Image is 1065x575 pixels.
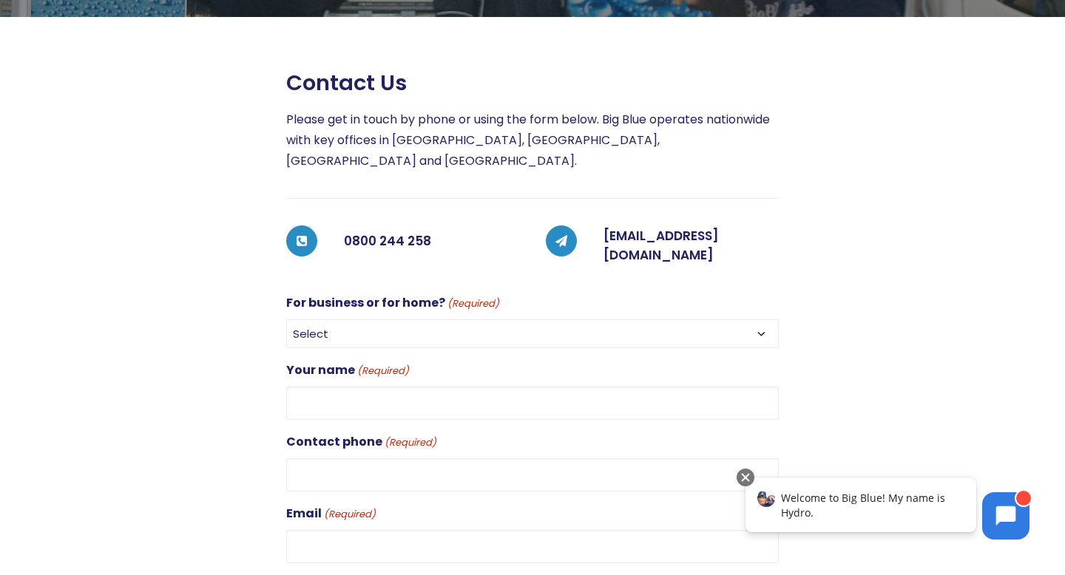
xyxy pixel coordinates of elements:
span: (Required) [447,296,500,313]
label: For business or for home? [286,293,499,313]
p: Please get in touch by phone or using the form below. Big Blue operates nationwide with key offic... [286,109,779,171]
iframe: Chatbot [730,466,1044,554]
a: [EMAIL_ADDRESS][DOMAIN_NAME] [603,227,719,264]
label: Your name [286,360,409,381]
label: Contact phone [286,432,436,452]
label: Email [286,503,376,524]
span: (Required) [323,506,376,523]
h5: 0800 244 258 [344,227,519,256]
span: (Required) [384,435,437,452]
span: Contact us [286,70,407,96]
span: (Required) [356,363,410,380]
